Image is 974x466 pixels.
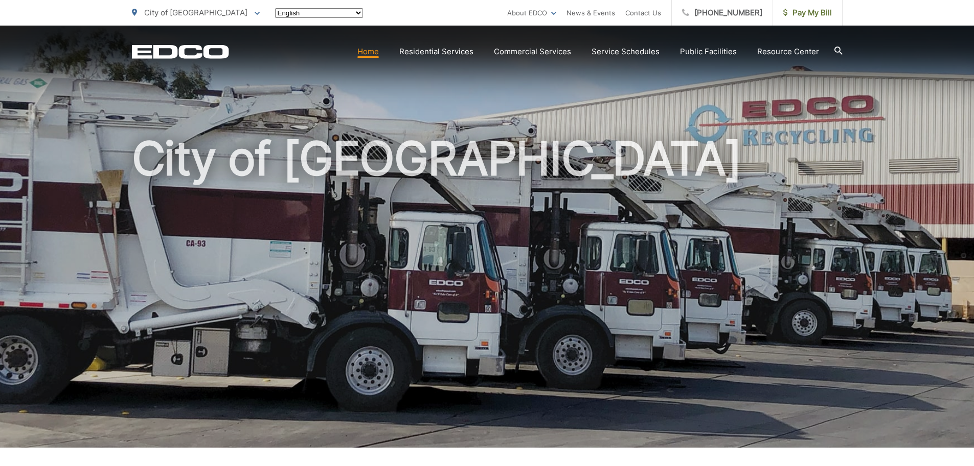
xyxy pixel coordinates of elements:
[144,8,247,17] span: City of [GEOGRAPHIC_DATA]
[507,7,556,19] a: About EDCO
[567,7,615,19] a: News & Events
[680,46,737,58] a: Public Facilities
[592,46,660,58] a: Service Schedules
[783,7,832,19] span: Pay My Bill
[494,46,571,58] a: Commercial Services
[757,46,819,58] a: Resource Center
[275,8,363,18] select: Select a language
[132,45,229,59] a: EDCD logo. Return to the homepage.
[132,133,843,457] h1: City of [GEOGRAPHIC_DATA]
[399,46,473,58] a: Residential Services
[357,46,379,58] a: Home
[625,7,661,19] a: Contact Us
